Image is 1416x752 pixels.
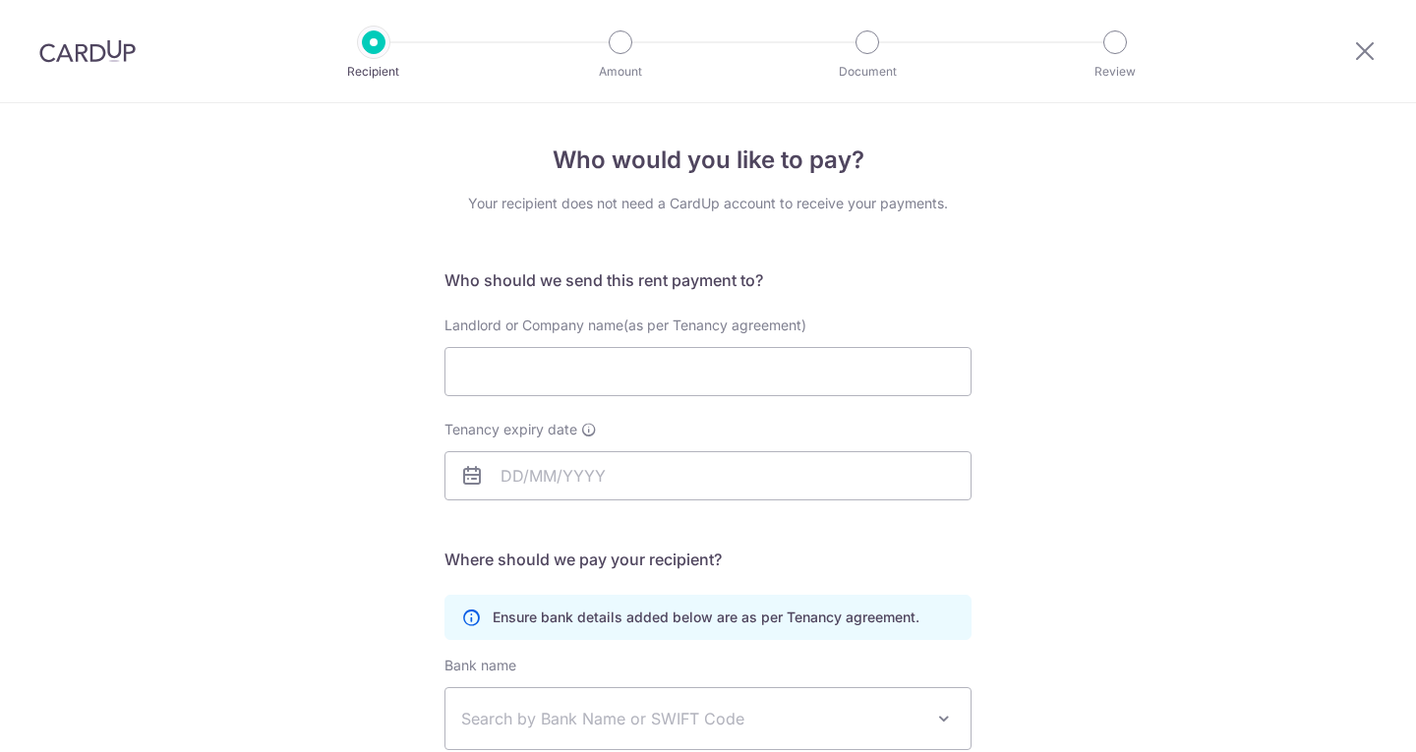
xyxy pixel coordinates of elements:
[444,317,806,333] span: Landlord or Company name(as per Tenancy agreement)
[1290,693,1396,742] iframe: Opens a widget where you can find more information
[461,707,923,730] span: Search by Bank Name or SWIFT Code
[548,62,693,82] p: Amount
[493,607,919,627] p: Ensure bank details added below are as per Tenancy agreement.
[444,194,972,213] div: Your recipient does not need a CardUp account to receive your payments.
[444,451,972,500] input: DD/MM/YYYY
[444,656,516,675] label: Bank name
[1042,62,1188,82] p: Review
[795,62,940,82] p: Document
[301,62,446,82] p: Recipient
[444,143,972,178] h4: Who would you like to pay?
[444,420,577,439] span: Tenancy expiry date
[39,39,136,63] img: CardUp
[444,268,972,292] h5: Who should we send this rent payment to?
[444,548,972,571] h5: Where should we pay your recipient?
